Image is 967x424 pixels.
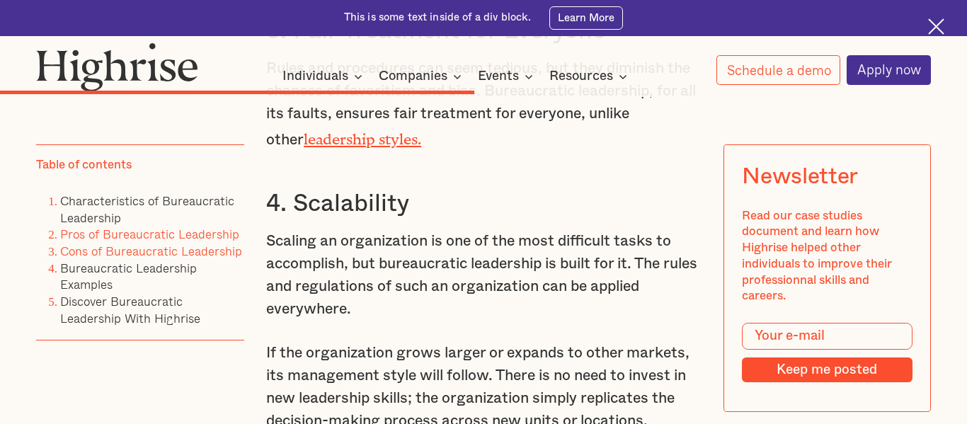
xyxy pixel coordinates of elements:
[304,130,421,140] a: leadership styles.
[742,208,912,304] div: Read our case studies document and learn how Highrise helped other individuals to improve their p...
[742,323,912,383] form: Modal Form
[742,164,858,190] div: Newsletter
[379,68,466,85] div: Companies
[847,55,931,85] a: Apply now
[928,18,944,35] img: Cross icon
[716,55,841,85] a: Schedule a demo
[60,242,242,261] a: Cons of Bureaucratic Leadership
[549,6,623,30] a: Learn More
[266,189,701,219] h3: 4. Scalability
[60,225,239,244] a: Pros of Bureaucratic Leadership
[60,258,197,294] a: Bureaucratic Leadership Examples
[742,323,912,350] input: Your e-mail
[344,11,532,25] div: This is some text inside of a div block.
[36,158,132,174] div: Table of contents
[478,68,537,85] div: Events
[478,68,519,85] div: Events
[266,57,701,151] p: Rules and procedures can seem tedious, but they diminish the chances of favoritism and bias. Bure...
[549,68,631,85] div: Resources
[266,230,701,321] p: Scaling an organization is one of the most difficult tasks to accomplish, but bureaucratic leader...
[742,357,912,383] input: Keep me posted
[36,42,198,91] img: Highrise logo
[60,191,234,227] a: Characteristics of Bureaucratic Leadership
[379,68,447,85] div: Companies
[549,68,613,85] div: Resources
[282,68,348,85] div: Individuals
[282,68,367,85] div: Individuals
[60,292,200,328] a: Discover Bureaucratic Leadership With Highrise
